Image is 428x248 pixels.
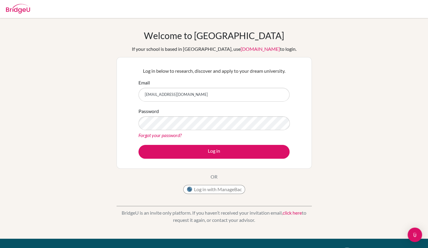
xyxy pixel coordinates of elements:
[138,108,159,115] label: Password
[117,209,312,224] p: BridgeU is an invite only platform. If you haven’t received your invitation email, to request it ...
[183,185,245,194] button: Log in with ManageBac
[132,45,296,53] div: If your school is based in [GEOGRAPHIC_DATA], use to login.
[408,228,422,242] div: Open Intercom Messenger
[138,67,290,75] p: Log in below to research, discover and apply to your dream university.
[241,46,280,52] a: [DOMAIN_NAME]
[6,4,30,14] img: Bridge-U
[211,173,217,180] p: OR
[144,30,284,41] h1: Welcome to [GEOGRAPHIC_DATA]
[138,79,150,86] label: Email
[138,132,182,138] a: Forgot your password?
[283,210,302,216] a: click here
[138,145,290,159] button: Log in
